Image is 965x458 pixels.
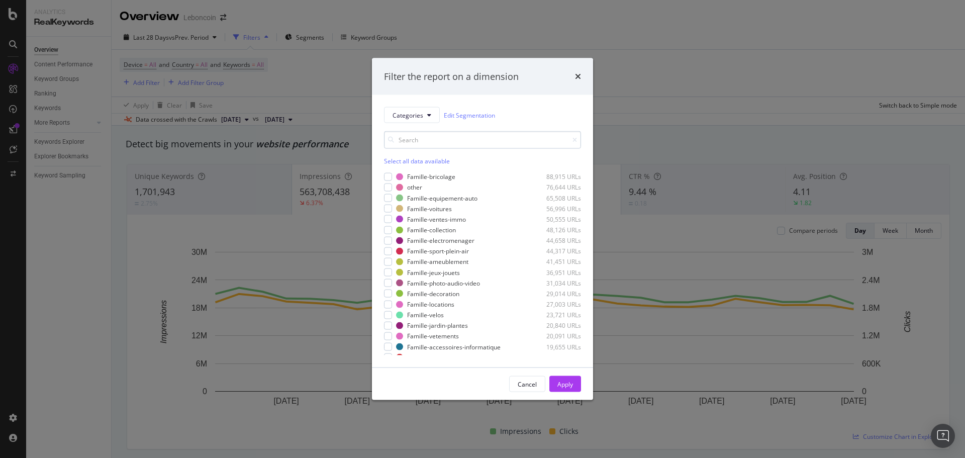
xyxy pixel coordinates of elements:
[407,215,466,223] div: Famille-ventes-immo
[407,172,455,181] div: Famille-bricolage
[393,111,423,119] span: Categories
[372,58,593,400] div: modal
[384,157,581,165] div: Select all data available
[532,353,581,361] div: 18,312 URLs
[532,268,581,277] div: 36,951 URLs
[407,342,501,351] div: Famille-accessoires-informatique
[444,110,495,120] a: Edit Segmentation
[532,321,581,330] div: 20,840 URLs
[557,380,573,388] div: Apply
[532,172,581,181] div: 88,915 URLs
[532,289,581,298] div: 29,014 URLs
[407,247,469,255] div: Famille-sport-plein-air
[384,70,519,83] div: Filter the report on a dimension
[407,289,459,298] div: Famille-decoration
[532,194,581,202] div: 65,508 URLs
[549,376,581,392] button: Apply
[407,311,444,319] div: Famille-velos
[532,236,581,245] div: 44,658 URLs
[407,236,474,245] div: Famille-electromenager
[575,70,581,83] div: times
[532,332,581,340] div: 20,091 URLs
[518,380,537,388] div: Cancel
[407,226,456,234] div: Famille-collection
[532,279,581,287] div: 31,034 URLs
[407,321,468,330] div: Famille-jardin-plantes
[532,183,581,192] div: 76,644 URLs
[532,300,581,309] div: 27,003 URLs
[532,342,581,351] div: 19,655 URLs
[931,424,955,448] div: Open Intercom Messenger
[407,204,452,213] div: Famille-voitures
[407,332,459,340] div: Famille-vetements
[532,215,581,223] div: 50,555 URLs
[407,257,468,266] div: Famille-ameublement
[532,311,581,319] div: 23,721 URLs
[407,353,489,361] div: Famille-instruments-musique
[532,247,581,255] div: 44,317 URLs
[407,268,460,277] div: Famille-jeux-jouets
[384,131,581,149] input: Search
[407,279,480,287] div: Famille-photo-audio-video
[532,257,581,266] div: 41,451 URLs
[532,204,581,213] div: 56,996 URLs
[407,183,422,192] div: other
[509,376,545,392] button: Cancel
[532,226,581,234] div: 48,126 URLs
[384,107,440,123] button: Categories
[407,300,454,309] div: Famille-locations
[407,194,477,202] div: Famille-equipement-auto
